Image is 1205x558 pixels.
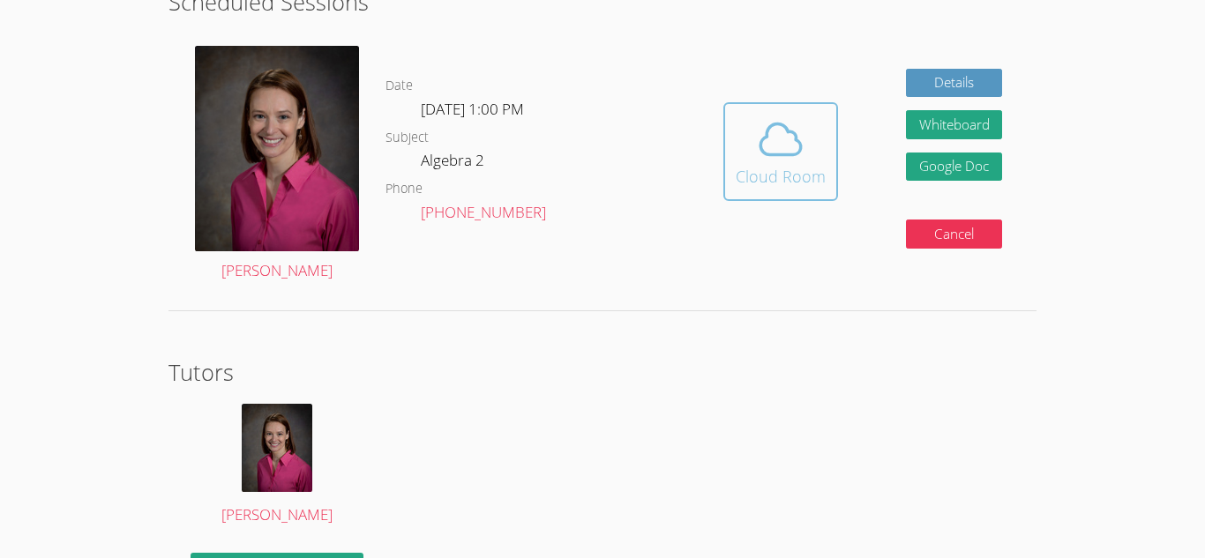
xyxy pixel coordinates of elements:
dt: Phone [385,178,423,200]
span: [DATE] 1:00 PM [421,99,524,119]
dt: Date [385,75,413,97]
a: Google Doc [906,153,1003,182]
div: Cloud Room [736,164,826,189]
a: [PERSON_NAME] [186,404,369,528]
h2: Tutors [168,355,1037,389]
dd: Algebra 2 [421,148,488,178]
img: Miller_Becky_headshot%20(3).jpg [242,404,312,492]
a: [PERSON_NAME] [195,46,359,284]
dt: Subject [385,127,429,149]
button: Whiteboard [906,110,1003,139]
button: Cloud Room [723,102,838,201]
a: [PHONE_NUMBER] [421,202,546,222]
span: [PERSON_NAME] [221,504,333,525]
button: Cancel [906,219,1003,249]
a: Details [906,69,1003,98]
img: Miller_Becky_headshot%20(3).jpg [195,46,359,250]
